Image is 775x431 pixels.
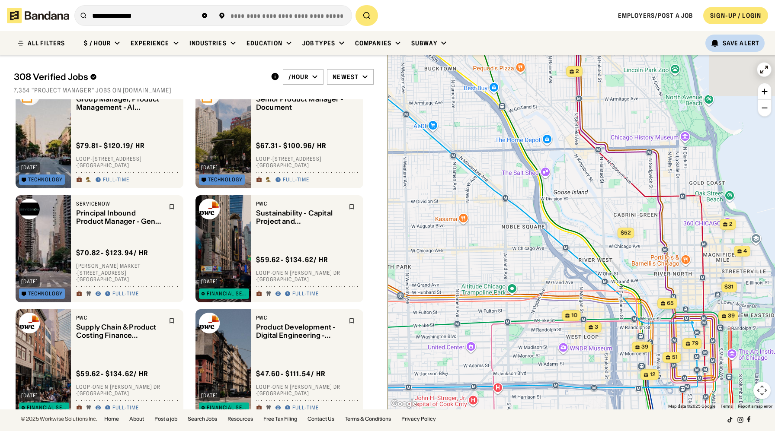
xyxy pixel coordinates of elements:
[401,416,436,421] a: Privacy Policy
[199,313,220,333] img: PwC logo
[189,39,227,47] div: Industries
[154,416,177,421] a: Post a job
[721,404,733,409] a: Terms (opens in new tab)
[743,247,747,255] span: 4
[76,155,178,169] div: Loop · [STREET_ADDRESS] · [GEOGRAPHIC_DATA]
[76,141,145,150] div: $ 79.81 - $120.19 / hr
[21,279,38,284] div: [DATE]
[207,291,247,296] div: Financial Services
[729,221,733,228] span: 2
[104,416,119,421] a: Home
[76,314,163,321] div: PwC
[201,279,218,284] div: [DATE]
[201,165,218,170] div: [DATE]
[76,369,148,378] div: $ 59.62 - $134.62 / hr
[256,323,343,339] div: Product Development - Digital Engineering - Manager
[728,312,735,320] span: 39
[256,200,343,207] div: PwC
[256,141,327,150] div: $ 67.31 - $100.96 / hr
[390,398,418,409] img: Google
[14,99,374,409] div: grid
[256,209,343,225] div: Sustainability - Capital Project and Infrastructure Senior Manager
[131,39,169,47] div: Experience
[668,404,715,409] span: Map data ©2025 Google
[76,95,163,111] div: Group Manager, Product Management - AI Platform
[21,165,38,170] div: [DATE]
[576,68,579,75] span: 2
[14,72,264,82] div: 308 Verified Jobs
[247,39,282,47] div: Education
[188,416,217,421] a: Search Jobs
[307,416,334,421] a: Contact Us
[129,416,144,421] a: About
[292,405,319,412] div: Full-time
[595,323,598,331] span: 3
[571,312,577,319] span: 10
[288,73,309,81] div: /hour
[28,291,63,296] div: Technology
[76,249,148,258] div: $ 70.82 - $123.94 / hr
[76,200,163,207] div: ServiceNow
[103,177,129,184] div: Full-time
[641,343,648,351] span: 39
[390,398,418,409] a: Open this area in Google Maps (opens a new window)
[21,393,38,398] div: [DATE]
[76,383,178,397] div: Loop · One N [PERSON_NAME] Dr · [GEOGRAPHIC_DATA]
[263,416,297,421] a: Free Tax Filing
[19,313,40,333] img: PwC logo
[618,12,693,19] a: Employers/Post a job
[710,12,761,19] div: SIGN-UP / LOGIN
[723,39,759,47] div: Save Alert
[7,8,69,23] img: Bandana logotype
[84,39,111,47] div: $ / hour
[256,155,358,169] div: Loop · [STREET_ADDRESS] · [GEOGRAPHIC_DATA]
[672,354,678,361] span: 51
[283,177,309,184] div: Full-time
[256,369,326,378] div: $ 47.60 - $111.54 / hr
[76,323,163,339] div: Supply Chain & Product Costing Finance Operations, Senior Manager
[199,199,220,219] img: PwC logo
[28,40,65,46] div: ALL FILTERS
[201,393,218,398] div: [DATE]
[292,291,319,298] div: Full-time
[333,73,359,81] div: Newest
[738,404,772,409] a: Report a map error
[256,255,328,264] div: $ 59.62 - $134.62 / hr
[621,229,631,236] span: $52
[208,177,243,182] div: Technology
[256,383,358,397] div: Loop · One N [PERSON_NAME] Dr · [GEOGRAPHIC_DATA]
[692,340,698,347] span: 79
[256,314,343,321] div: PwC
[27,405,67,410] div: Financial Services
[112,405,139,412] div: Full-time
[76,209,163,225] div: Principal Inbound Product Manager - Gen AI Platform and AI Agents
[207,405,247,410] div: Financial Services
[345,416,391,421] a: Terms & Conditions
[302,39,335,47] div: Job Types
[21,416,97,421] div: © 2025 Workwise Solutions Inc.
[227,416,253,421] a: Resources
[753,382,771,399] button: Map camera controls
[112,291,139,298] div: Full-time
[650,371,656,378] span: 12
[667,300,674,307] span: 65
[724,283,733,290] span: $31
[411,39,437,47] div: Subway
[28,177,63,182] div: Technology
[14,86,374,94] div: 7,354 "project manager" jobs on [DOMAIN_NAME]
[76,263,178,283] div: [PERSON_NAME] Market · [STREET_ADDRESS] · [GEOGRAPHIC_DATA]
[355,39,391,47] div: Companies
[256,269,358,283] div: Loop · One N [PERSON_NAME] Dr · [GEOGRAPHIC_DATA]
[256,95,343,111] div: Senior Product Manager - Document
[19,199,40,219] img: ServiceNow logo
